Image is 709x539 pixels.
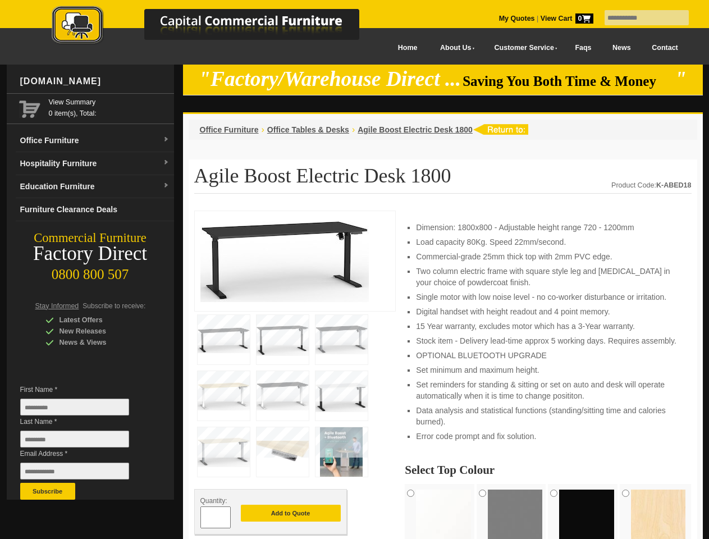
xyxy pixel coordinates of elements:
strong: View Cart [541,15,593,22]
div: [DOMAIN_NAME] [16,65,174,98]
a: Customer Service [482,35,564,61]
em: "Factory/Warehouse Direct ... [199,67,461,90]
span: OPTIONAL BLUETOOTH UPGRADE [416,351,547,360]
a: Agile Boost Electric Desk 1800 [358,125,473,134]
span: Quantity: [200,497,227,505]
div: 0800 800 507 [7,261,174,282]
a: Capital Commercial Furniture Logo [21,6,414,50]
span: Data analysis and statistical functions (standing/sitting time and calories burned). [416,406,665,426]
img: dropdown [163,136,170,143]
h2: Select Top Colour [405,464,691,476]
input: First Name * [20,399,129,415]
span: First Name * [20,384,146,395]
span: Stock item - Delivery lead-time approx 5 working days. Requires assembly. [416,336,676,345]
button: Subscribe [20,483,75,500]
li: Digital handset with height readout and 4 point memory. [416,306,680,317]
li: Load capacity 80Kg. Speed 22mm/second. [416,236,680,248]
li: Dimension: 1800x800 - Adjustable height range 720 - 1200mm [416,222,680,233]
a: Contact [641,35,688,61]
li: Commercial-grade 25mm thick top with 2mm PVC edge. [416,251,680,262]
div: Latest Offers [45,314,152,326]
div: Product Code: [611,180,691,191]
a: View Cart0 [538,15,593,22]
em: " [675,67,687,90]
li: › [262,124,264,135]
img: return to [473,124,528,135]
div: Commercial Furniture [7,230,174,246]
a: My Quotes [499,15,535,22]
a: Office Furniture [200,125,259,134]
button: Add to Quote [241,505,341,522]
li: Single motor with low noise level - no co-worker disturbance or irritation. [416,291,680,303]
span: 0 item(s), Total: [49,97,170,117]
li: › [352,124,355,135]
img: Agile Boost Electric Desk 1800 [200,217,369,302]
a: Hospitality Furnituredropdown [16,152,174,175]
input: Last Name * [20,431,129,447]
span: Last Name * [20,416,146,427]
span: Set minimum and maximum height. [416,366,539,374]
strong: K-ABED18 [656,181,692,189]
img: dropdown [163,182,170,189]
a: About Us [428,35,482,61]
img: Capital Commercial Furniture Logo [21,6,414,47]
a: View Summary [49,97,170,108]
div: New Releases [45,326,152,337]
a: News [602,35,641,61]
span: Saving You Both Time & Money [463,74,673,89]
a: Education Furnituredropdown [16,175,174,198]
span: Set reminders for standing & sitting or set on auto and desk will operate automatically when it i... [416,380,665,400]
a: Office Furnituredropdown [16,129,174,152]
a: Faqs [565,35,602,61]
div: News & Views [45,337,152,348]
li: Two column electric frame with square style leg and [MEDICAL_DATA] in your choice of powdercoat f... [416,266,680,288]
span: Stay Informed [35,302,79,310]
img: dropdown [163,159,170,166]
h1: Agile Boost Electric Desk 1800 [194,165,692,194]
div: Factory Direct [7,246,174,262]
input: Email Address * [20,463,129,479]
a: Furniture Clearance Deals [16,198,174,221]
span: Email Address * [20,448,146,459]
span: Error code prompt and fix solution. [416,432,536,441]
a: Office Tables & Desks [267,125,349,134]
span: Subscribe to receive: [83,302,145,310]
li: 15 Year warranty, excludes motor which has a 3-Year warranty. [416,321,680,332]
span: 0 [575,13,593,24]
